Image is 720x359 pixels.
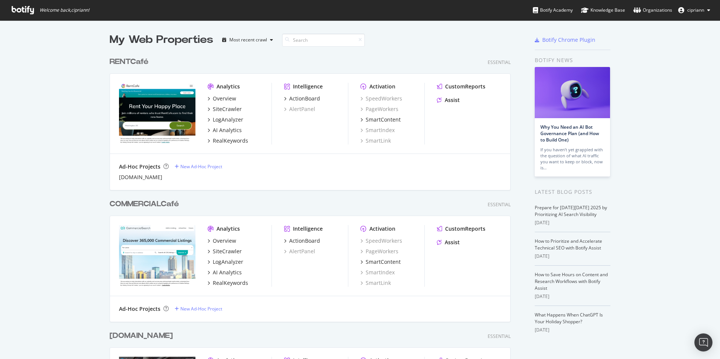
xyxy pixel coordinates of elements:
[110,32,213,47] div: My Web Properties
[533,6,573,14] div: Botify Academy
[437,83,485,90] a: CustomReports
[445,239,460,246] div: Assist
[110,199,179,210] div: COMMERCIALCafé
[369,83,395,90] div: Activation
[289,237,320,245] div: ActionBoard
[213,237,236,245] div: Overview
[110,56,151,67] a: RENTCafé
[110,330,173,341] div: [DOMAIN_NAME]
[284,105,315,113] a: AlertPanel
[284,237,320,245] a: ActionBoard
[488,333,511,339] div: Essential
[366,116,401,123] div: SmartContent
[175,163,222,170] a: New Ad-Hoc Project
[119,83,195,144] img: rentcafé.com
[229,38,267,42] div: Most recent crawl
[217,83,240,90] div: Analytics
[542,36,595,44] div: Botify Chrome Plugin
[445,96,460,104] div: Assist
[535,56,610,64] div: Botify news
[535,204,607,218] a: Prepare for [DATE][DATE] 2025 by Prioritizing AI Search Visibility
[207,258,243,266] a: LogAnalyzer
[445,225,485,233] div: CustomReports
[535,312,603,325] a: What Happens When ChatGPT Is Your Holiday Shopper?
[437,96,460,104] a: Assist
[207,126,242,134] a: AI Analytics
[207,95,236,102] a: Overview
[360,95,402,102] div: SpeedWorkers
[581,6,625,14] div: Knowledge Base
[110,56,148,67] div: RENTCafé
[535,219,610,226] div: [DATE]
[360,105,398,113] div: PageWorkers
[213,248,242,255] div: SiteCrawler
[207,116,243,123] a: LogAnalyzer
[207,137,248,145] a: RealKeywords
[535,293,610,300] div: [DATE]
[119,225,195,286] img: commercialsearch.com
[207,237,236,245] a: Overview
[535,271,608,291] a: How to Save Hours on Content and Research Workflows with Botify Assist
[488,201,511,208] div: Essential
[175,306,222,312] a: New Ad-Hoc Project
[445,83,485,90] div: CustomReports
[213,279,248,287] div: RealKeywords
[282,33,365,47] input: Search
[213,95,236,102] div: Overview
[207,105,242,113] a: SiteCrawler
[360,237,402,245] a: SpeedWorkers
[540,124,599,143] a: Why You Need an AI Bot Governance Plan (and How to Build One)
[119,305,160,313] div: Ad-Hoc Projects
[360,137,391,145] a: SmartLink
[119,173,162,181] a: [DOMAIN_NAME]
[180,306,222,312] div: New Ad-Hoc Project
[213,126,242,134] div: AI Analytics
[437,239,460,246] a: Assist
[360,258,401,266] a: SmartContent
[535,327,610,333] div: [DATE]
[289,95,320,102] div: ActionBoard
[217,225,240,233] div: Analytics
[535,36,595,44] a: Botify Chrome Plugin
[213,105,242,113] div: SiteCrawler
[369,225,395,233] div: Activation
[119,163,160,170] div: Ad-Hoc Projects
[540,147,604,171] div: If you haven’t yet grappled with the question of what AI traffic you want to keep or block, now is…
[213,269,242,276] div: AI Analytics
[360,269,395,276] a: SmartIndex
[284,248,315,255] a: AlertPanel
[360,116,401,123] a: SmartContent
[535,67,610,118] img: Why You Need an AI Bot Governance Plan (and How to Build One)
[207,269,242,276] a: AI Analytics
[360,126,395,134] a: SmartIndex
[687,7,704,13] span: cipriann
[366,258,401,266] div: SmartContent
[110,330,176,341] a: [DOMAIN_NAME]
[293,225,323,233] div: Intelligence
[437,225,485,233] a: CustomReports
[672,4,716,16] button: cipriann
[110,199,182,210] a: COMMERCIALCafé
[360,248,398,255] a: PageWorkers
[207,279,248,287] a: RealKeywords
[535,253,610,260] div: [DATE]
[694,333,712,351] div: Open Intercom Messenger
[293,83,323,90] div: Intelligence
[284,95,320,102] a: ActionBoard
[213,258,243,266] div: LogAnalyzer
[488,59,511,65] div: Essential
[360,279,391,287] a: SmartLink
[535,238,602,251] a: How to Prioritize and Accelerate Technical SEO with Botify Assist
[535,188,610,196] div: Latest Blog Posts
[40,7,89,13] span: Welcome back, cipriann !
[219,34,276,46] button: Most recent crawl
